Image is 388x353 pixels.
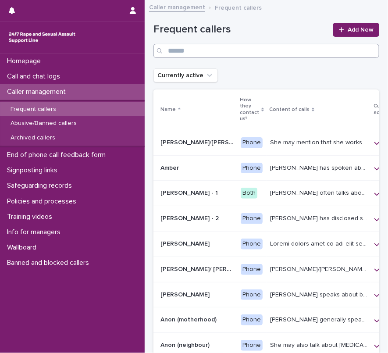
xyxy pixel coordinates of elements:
[241,264,263,275] div: Phone
[160,314,218,324] p: Anon (motherhood)
[4,88,73,96] p: Caller management
[149,2,205,12] a: Caller management
[4,120,84,127] p: Abusive/Banned callers
[160,137,235,146] p: Abbie/Emily (Anon/'I don't know'/'I can't remember')
[4,106,63,113] p: Frequent callers
[241,239,263,250] div: Phone
[241,340,263,351] div: Phone
[160,213,221,222] p: [PERSON_NAME] - 2
[333,23,379,37] a: Add New
[240,95,259,124] p: How they contact us?
[270,340,369,349] p: She may also talk about child sexual abuse and about currently being physically disabled. She has...
[160,105,176,114] p: Name
[7,29,77,46] img: rhQMoQhaT3yELyF149Cw
[270,239,369,248] p: Andrew shared that he has been raped and beaten by a group of men in or near his home twice withi...
[348,27,374,33] span: Add New
[153,23,328,36] h1: Frequent callers
[241,213,263,224] div: Phone
[4,213,59,221] p: Training videos
[270,264,369,273] p: Anna/Emma often talks about being raped at gunpoint at the age of 13/14 by her ex-partner, aged 1...
[4,151,113,159] p: End of phone call feedback form
[160,340,211,349] p: Anon (neighbour)
[4,57,48,65] p: Homepage
[270,163,369,172] p: Amber has spoken about multiple experiences of sexual abuse. Amber told us she is now 18 (as of 0...
[241,188,257,199] div: Both
[160,239,211,248] p: [PERSON_NAME]
[241,314,263,325] div: Phone
[160,163,181,172] p: Amber
[241,163,263,174] div: Phone
[4,259,96,267] p: Banned and blocked callers
[4,197,83,206] p: Policies and processes
[160,188,220,197] p: [PERSON_NAME] - 1
[4,134,62,142] p: Archived callers
[270,137,369,146] p: She may mention that she works as a Nanny, looking after two children. Abbie / Emily has let us k...
[4,182,79,190] p: Safeguarding records
[269,105,310,114] p: Content of calls
[270,213,369,222] p: Amy has disclosed she has survived two rapes, one in the UK and the other in Australia in 2013. S...
[4,243,43,252] p: Wallboard
[4,72,67,81] p: Call and chat logs
[153,68,218,82] button: Currently active
[270,289,369,299] p: Caller speaks about being raped and abused by the police and her ex-husband of 20 years. She has ...
[270,314,369,324] p: Caller generally speaks conversationally about many different things in her life and rarely speak...
[4,228,68,236] p: Info for managers
[160,264,235,273] p: [PERSON_NAME]/ [PERSON_NAME]
[215,2,262,12] p: Frequent callers
[153,44,379,58] input: Search
[4,166,64,175] p: Signposting links
[270,188,369,197] p: Amy often talks about being raped a night before or 2 weeks ago or a month ago. She also makes re...
[241,289,263,300] div: Phone
[160,289,211,299] p: [PERSON_NAME]
[241,137,263,148] div: Phone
